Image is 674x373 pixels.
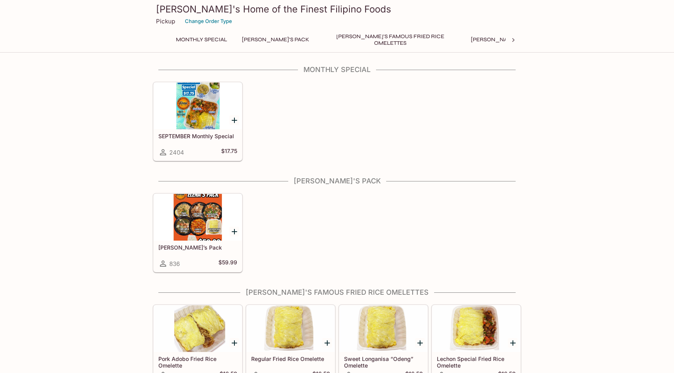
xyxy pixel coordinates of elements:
h4: [PERSON_NAME]'s Famous Fried Rice Omelettes [153,288,521,297]
button: Add Pork Adobo Fried Rice Omelette [229,338,239,348]
button: [PERSON_NAME]'s Mixed Plates [466,34,566,45]
button: Add SEPTEMBER Monthly Special [229,115,239,125]
h5: $59.99 [218,259,237,268]
div: SEPTEMBER Monthly Special [154,83,242,129]
button: Change Order Type [181,15,236,27]
h5: Regular Fried Rice Omelette [251,355,330,362]
h4: [PERSON_NAME]'s Pack [153,177,521,185]
button: Add Regular Fried Rice Omelette [322,338,332,348]
a: [PERSON_NAME]’s Pack836$59.99 [153,194,242,272]
span: 2404 [169,149,184,156]
button: Add Sweet Longanisa “Odeng” Omelette [415,338,425,348]
h5: SEPTEMBER Monthly Special [158,133,237,139]
button: Add Lechon Special Fried Rice Omelette [508,338,518,348]
div: Elena’s Pack [154,194,242,241]
div: Pork Adobo Fried Rice Omelette [154,305,242,352]
button: Add Elena’s Pack [229,227,239,236]
button: Monthly Special [172,34,231,45]
div: Regular Fried Rice Omelette [247,305,335,352]
a: SEPTEMBER Monthly Special2404$17.75 [153,82,242,161]
h4: Monthly Special [153,65,521,74]
p: Pickup [156,18,175,25]
h5: Pork Adobo Fried Rice Omelette [158,355,237,368]
h5: Sweet Longanisa “Odeng” Omelette [344,355,423,368]
button: [PERSON_NAME]'s Pack [238,34,314,45]
div: Lechon Special Fried Rice Omelette [432,305,520,352]
h3: [PERSON_NAME]'s Home of the Finest Filipino Foods [156,3,518,15]
span: 836 [169,260,180,267]
h5: Lechon Special Fried Rice Omelette [437,355,516,368]
h5: [PERSON_NAME]’s Pack [158,244,237,251]
button: [PERSON_NAME]'s Famous Fried Rice Omelettes [320,34,460,45]
div: Sweet Longanisa “Odeng” Omelette [339,305,427,352]
h5: $17.75 [221,148,237,157]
